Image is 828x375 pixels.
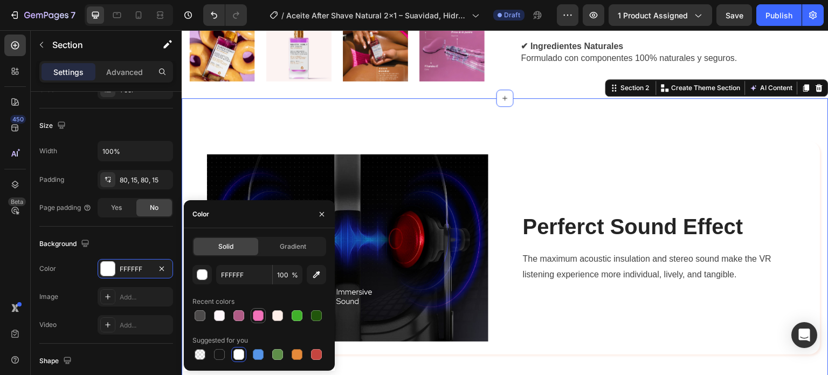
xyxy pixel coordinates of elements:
div: Color [192,209,209,219]
span: Draft [504,10,520,20]
button: 1 product assigned [609,4,712,26]
div: Publish [765,10,792,21]
div: Shape [39,354,74,369]
div: Add... [120,321,170,330]
div: Recent colors [192,297,234,306]
span: Aceite After Shave Natural 2x1 – Suavidad, Hidratación y Cero Irritación [286,10,467,21]
span: No [150,203,158,213]
div: Undo/Redo [203,4,247,26]
span: % [292,270,298,280]
button: Save [716,4,752,26]
div: 450 [10,115,26,124]
p: Settings [53,66,84,78]
input: Auto [98,141,172,161]
span: Yes [111,203,122,213]
div: 80, 15, 80, 15 [120,175,170,185]
button: 7 [4,4,80,26]
span: / [281,10,284,21]
div: Page padding [39,203,92,213]
span: 1 product assigned [618,10,688,21]
div: Size [39,119,68,133]
span: Solid [218,242,233,251]
div: FFFFFF [120,264,151,274]
p: 7 [71,9,75,22]
span: Save [726,11,743,20]
p: Create Theme Section [490,53,559,63]
div: Suggested for you [192,336,248,345]
div: Image [39,292,58,302]
div: Video [39,320,57,330]
p: Section [52,38,141,51]
div: Open Intercom Messenger [791,322,817,348]
input: Eg: FFFFFF [216,265,272,284]
span: Gradient [280,242,306,251]
div: Section 2 [437,53,470,63]
div: Beta [8,197,26,206]
p: The maximum acoustic insulation and stereo sound make the VR listening experience more individual... [341,221,620,253]
div: Color [39,264,56,274]
p: Advanced [106,66,143,78]
iframe: Design area [182,30,828,375]
div: Width [39,146,57,156]
button: Publish [756,4,802,26]
div: Padding [39,175,64,185]
p: Perferct Sound Effect [341,182,620,210]
div: Add... [120,292,170,302]
button: AI Content [566,51,613,64]
div: Background [39,237,92,251]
